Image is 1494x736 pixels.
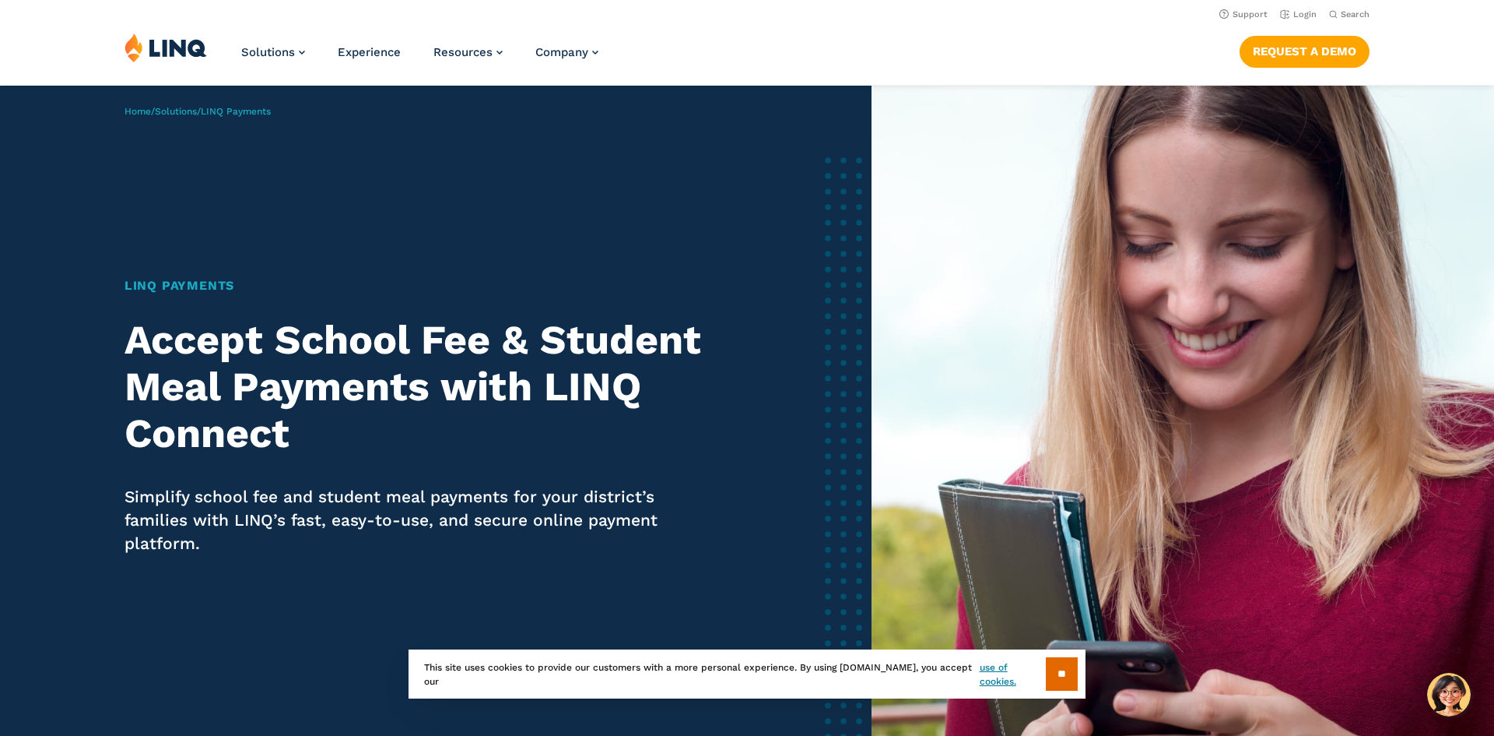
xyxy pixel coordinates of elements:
[241,45,305,59] a: Solutions
[1427,673,1471,717] button: Hello, have a question? Let’s chat.
[433,45,493,59] span: Resources
[241,45,295,59] span: Solutions
[1240,33,1369,67] nav: Button Navigation
[124,106,151,117] a: Home
[409,650,1085,699] div: This site uses cookies to provide our customers with a more personal experience. By using [DOMAIN...
[201,106,271,117] span: LINQ Payments
[241,33,598,84] nav: Primary Navigation
[433,45,503,59] a: Resources
[535,45,598,59] a: Company
[338,45,401,59] a: Experience
[124,485,714,555] p: Simplify school fee and student meal payments for your district’s families with LINQ’s fast, easy...
[1219,9,1268,19] a: Support
[155,106,197,117] a: Solutions
[980,660,1046,688] a: use of cookies.
[535,45,588,59] span: Company
[1240,36,1369,67] a: Request a Demo
[124,106,271,117] span: / /
[1341,9,1369,19] span: Search
[124,317,714,456] h2: Accept School Fee & Student Meal Payments with LINQ Connect
[1329,9,1369,20] button: Open Search Bar
[124,33,207,62] img: LINQ | K‑12 Software
[124,276,714,295] h1: LINQ Payments
[1280,9,1317,19] a: Login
